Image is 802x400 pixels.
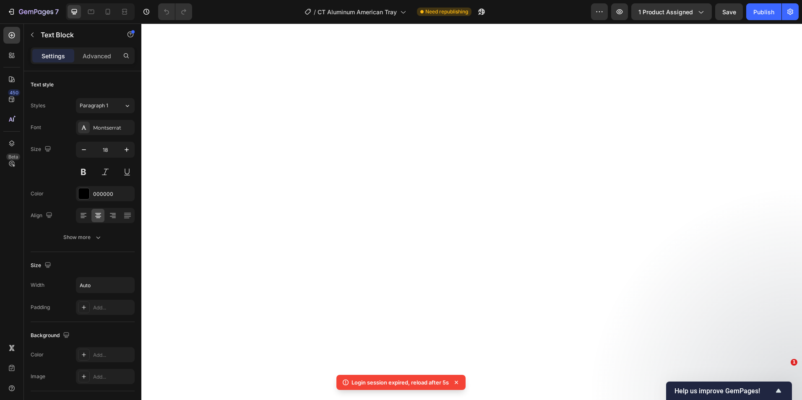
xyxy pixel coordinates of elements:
div: Add... [93,304,133,312]
span: 1 product assigned [638,8,693,16]
span: / [314,8,316,16]
span: 1 [791,359,797,366]
div: Show more [63,233,102,242]
div: Add... [93,351,133,359]
div: Undo/Redo [158,3,192,20]
button: Show survey - Help us improve GemPages! [674,386,784,396]
div: Padding [31,304,50,311]
div: Image [31,373,45,380]
span: CT Aluminum American Tray [318,8,397,16]
button: Show more [31,230,135,245]
div: Align [31,210,54,221]
div: Font [31,124,41,131]
button: Paragraph 1 [76,98,135,113]
span: Help us improve GemPages! [674,387,773,395]
button: Save [715,3,743,20]
div: Color [31,190,44,197]
input: Auto [76,278,134,293]
div: Publish [753,8,774,16]
iframe: Design area [141,23,802,400]
div: 000000 [93,190,133,198]
button: 7 [3,3,62,20]
p: Settings [42,52,65,60]
div: Size [31,260,53,271]
span: Save [722,8,736,16]
iframe: Intercom live chat [773,371,794,392]
div: 450 [8,89,20,96]
span: Need republishing [425,8,468,16]
p: Text Block [41,30,112,40]
div: Styles [31,102,45,109]
div: Width [31,281,44,289]
button: Publish [746,3,781,20]
div: Montserrat [93,124,133,132]
button: 1 product assigned [631,3,712,20]
div: Color [31,351,44,358]
p: Advanced [83,52,111,60]
div: Background [31,330,71,341]
div: Size [31,144,53,155]
div: Beta [6,153,20,160]
div: Text style [31,81,54,88]
p: Login session expired, reload after 5s [352,378,449,387]
span: Paragraph 1 [80,102,108,109]
div: Add... [93,373,133,381]
p: 7 [55,7,59,17]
